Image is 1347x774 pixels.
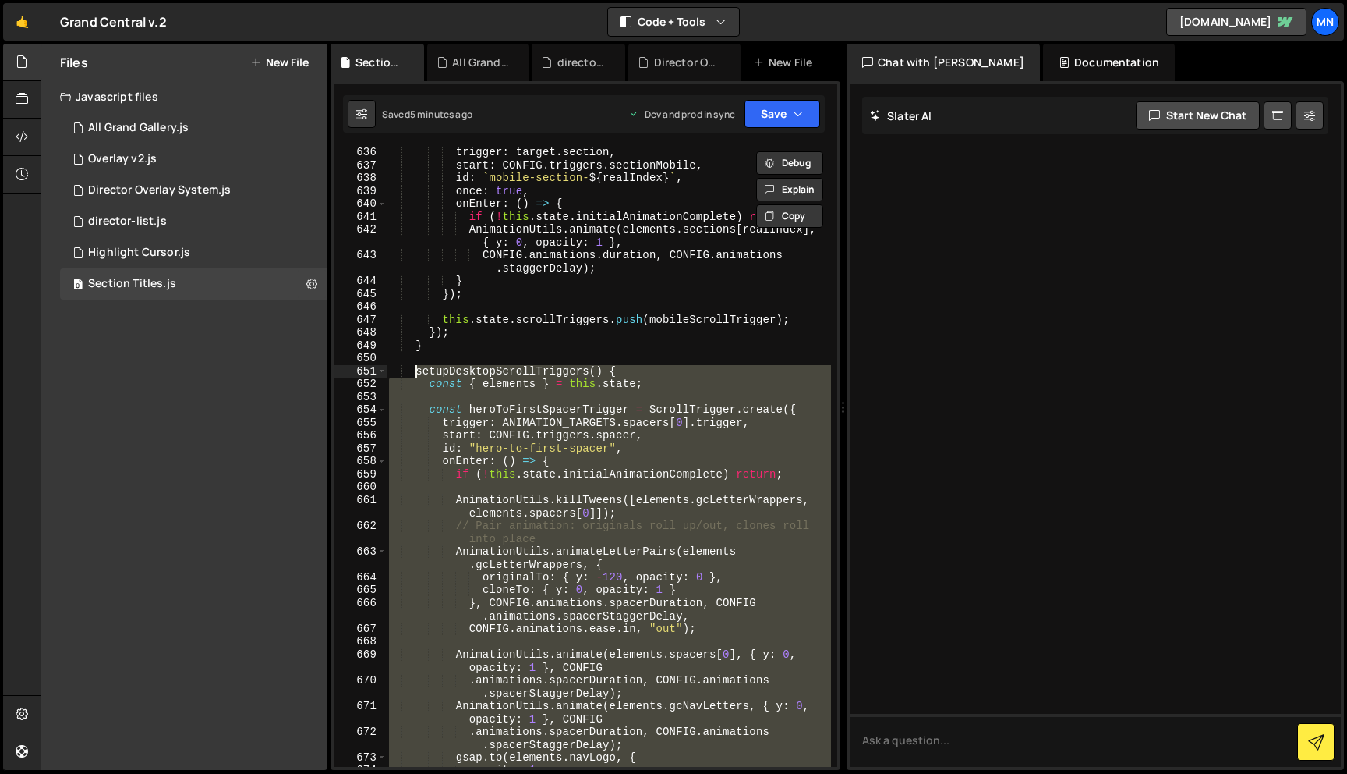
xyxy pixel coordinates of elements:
button: Debug [756,151,823,175]
div: 656 [334,429,387,442]
div: 15298/43117.js [60,237,327,268]
div: 636 [334,146,387,159]
div: 644 [334,275,387,288]
div: 661 [334,494,387,520]
a: MN [1311,8,1339,36]
div: Overlay v2.js [88,152,157,166]
div: 649 [334,339,387,353]
div: New File [753,55,818,70]
div: 15298/43578.js [60,112,327,144]
div: 654 [334,403,387,417]
div: 673 [334,751,387,765]
div: Documentation [1043,44,1175,81]
div: Section Titles.js [355,55,405,70]
div: 646 [334,300,387,314]
div: Saved [382,108,472,121]
div: 660 [334,481,387,494]
div: 651 [334,365,387,378]
div: 670 [334,674,387,700]
div: 653 [334,391,387,404]
div: All Grand Gallery.js [452,55,510,70]
div: All Grand Gallery.js [88,121,189,135]
div: 663 [334,545,387,571]
button: Save [744,100,820,128]
h2: Slater AI [870,108,932,123]
div: 15298/42891.js [60,175,327,206]
div: 658 [334,455,387,468]
div: 655 [334,417,387,430]
div: 672 [334,726,387,751]
div: Javascript files [41,81,327,112]
div: 640 [334,197,387,211]
button: New File [250,56,309,69]
div: director-list.js [88,215,167,229]
span: 0 [73,279,83,292]
a: 🤙 [3,3,41,41]
div: Section Titles.js [88,277,176,291]
div: Grand Central v.2 [60,12,167,31]
div: Dev and prod in sync [629,108,735,121]
div: 659 [334,468,387,481]
div: Director Overlay System.js [88,183,231,197]
div: 639 [334,185,387,198]
div: 648 [334,326,387,339]
button: Code + Tools [608,8,739,36]
div: 668 [334,635,387,648]
button: Copy [756,204,823,228]
div: Chat with [PERSON_NAME] [847,44,1040,81]
div: 641 [334,211,387,224]
div: 669 [334,648,387,674]
div: 15298/40223.js [60,268,327,300]
button: Start new chat [1136,101,1260,130]
div: 643 [334,249,387,275]
div: 15298/40379.js [60,206,327,237]
div: 650 [334,352,387,365]
div: 645 [334,288,387,301]
div: 642 [334,223,387,249]
div: 638 [334,172,387,185]
div: 666 [334,597,387,623]
div: Director Overlay System.js [654,55,722,70]
div: 637 [334,159,387,172]
div: 665 [334,584,387,597]
div: 15298/45944.js [60,144,327,175]
button: Explain [756,178,823,201]
div: 5 minutes ago [410,108,472,121]
div: 667 [334,623,387,636]
div: 671 [334,700,387,726]
div: Highlight Cursor.js [88,246,190,260]
div: 652 [334,378,387,391]
div: director-list.js [557,55,607,70]
h2: Files [60,54,88,71]
div: 657 [334,442,387,456]
div: 662 [334,520,387,545]
a: [DOMAIN_NAME] [1166,8,1306,36]
div: 647 [334,314,387,327]
div: 664 [334,571,387,584]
